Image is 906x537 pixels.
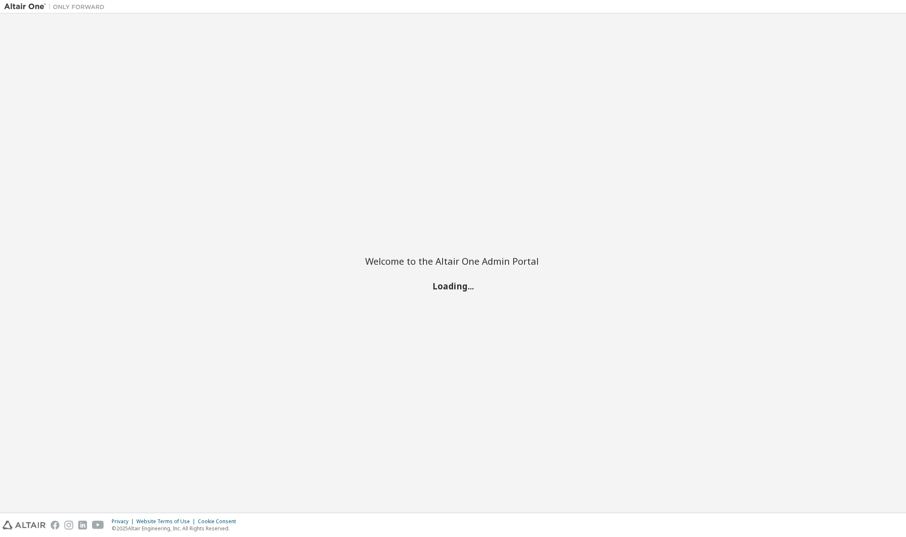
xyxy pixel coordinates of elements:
h2: Welcome to the Altair One Admin Portal [365,255,541,267]
img: facebook.svg [51,521,59,529]
h2: Loading... [365,281,541,292]
img: linkedin.svg [78,521,87,529]
p: © 2025 Altair Engineering, Inc. All Rights Reserved. [112,525,241,532]
img: instagram.svg [64,521,73,529]
img: youtube.svg [92,521,104,529]
div: Website Terms of Use [136,518,198,525]
img: altair_logo.svg [3,521,46,529]
div: Privacy [112,518,136,525]
div: Cookie Consent [198,518,241,525]
img: Altair One [4,3,109,11]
